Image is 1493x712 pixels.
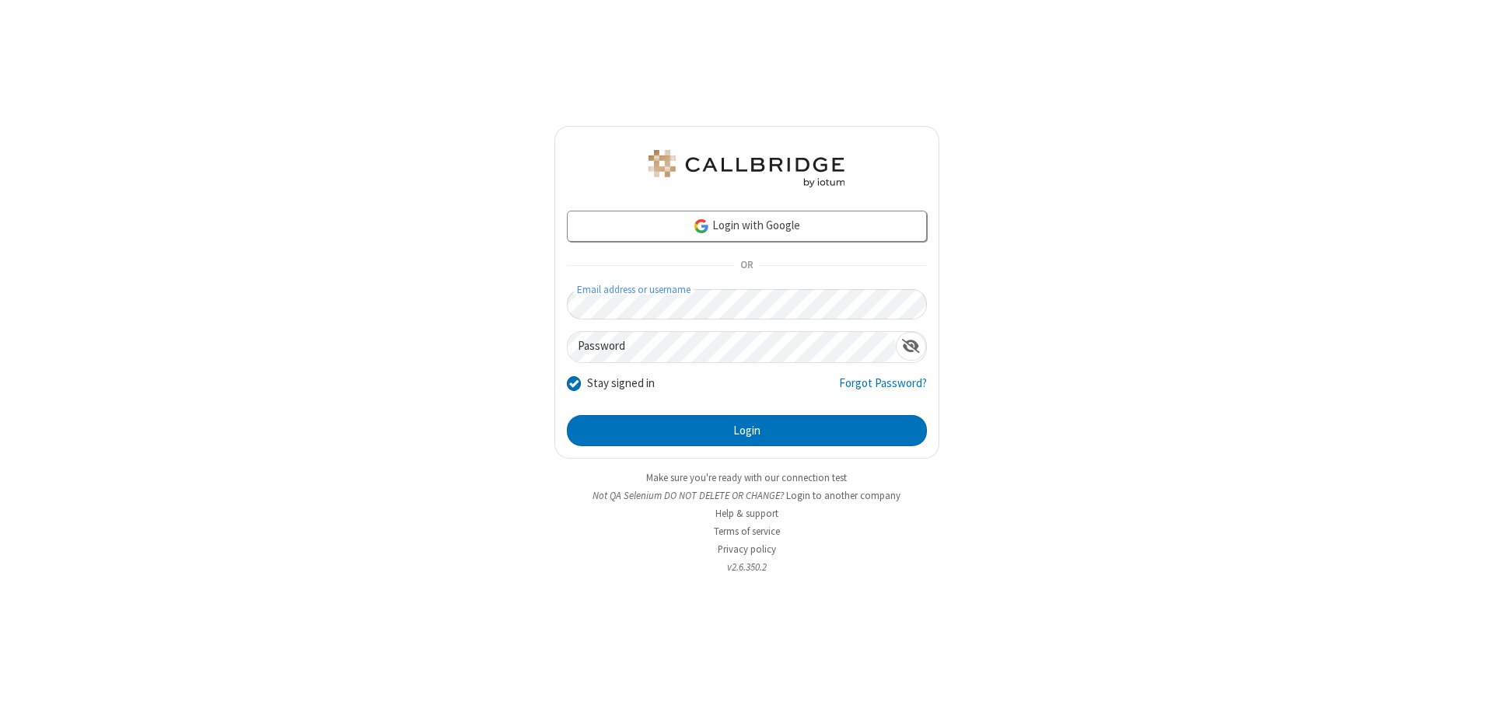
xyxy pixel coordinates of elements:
li: Not QA Selenium DO NOT DELETE OR CHANGE? [554,488,939,503]
a: Login with Google [567,211,927,242]
img: google-icon.png [693,218,710,235]
a: Privacy policy [718,543,776,556]
a: Forgot Password? [839,375,927,404]
a: Terms of service [714,525,780,538]
label: Stay signed in [587,375,655,393]
input: Email address or username [567,289,927,319]
img: QA Selenium DO NOT DELETE OR CHANGE [645,150,848,187]
button: Login [567,415,927,446]
a: Help & support [715,507,778,520]
button: Login to another company [786,488,900,503]
div: Show password [896,332,926,361]
li: v2.6.350.2 [554,560,939,574]
a: Make sure you're ready with our connection test [646,471,847,484]
input: Password [568,332,896,362]
span: OR [734,255,759,277]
